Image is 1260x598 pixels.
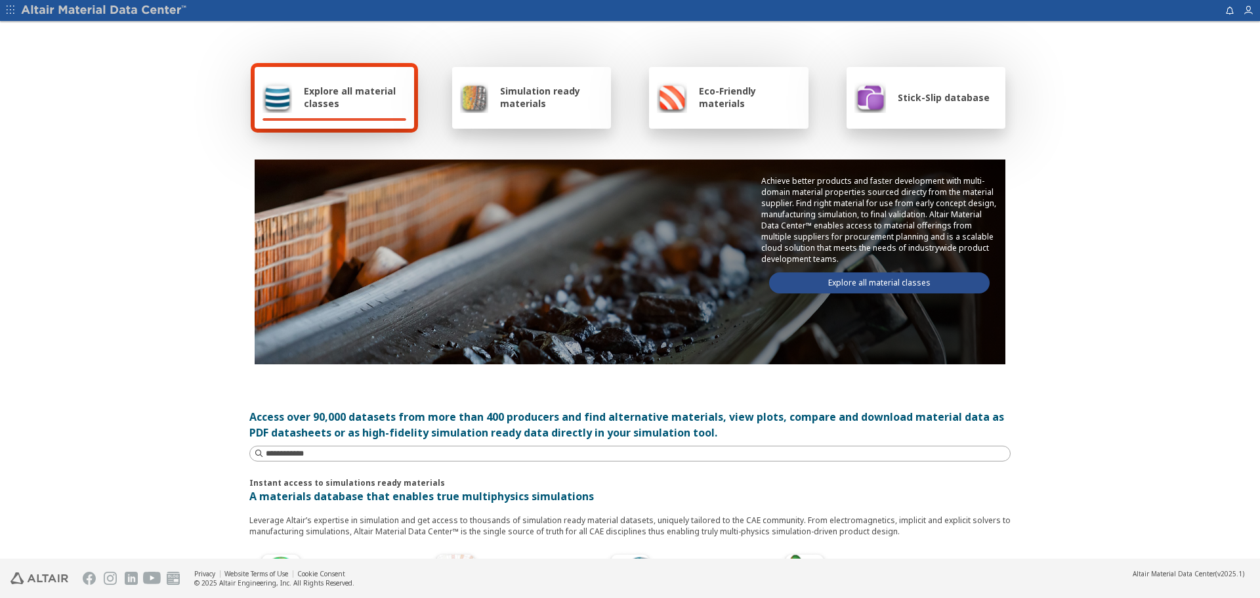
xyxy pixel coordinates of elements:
a: Website Terms of Use [224,569,288,578]
p: Instant access to simulations ready materials [249,477,1011,488]
a: Cookie Consent [297,569,345,578]
img: Altair Material Data Center [21,4,188,17]
img: Altair Engineering [10,572,68,584]
img: Explore all material classes [262,81,292,113]
img: Simulation ready materials [460,81,488,113]
p: Leverage Altair’s expertise in simulation and get access to thousands of simulation ready materia... [249,515,1011,537]
span: Altair Material Data Center [1133,569,1215,578]
a: Privacy [194,569,215,578]
span: Eco-Friendly materials [699,85,800,110]
span: Stick-Slip database [898,91,990,104]
p: Achieve better products and faster development with multi-domain material properties sourced dire... [761,175,997,265]
span: Explore all material classes [304,85,406,110]
a: Explore all material classes [769,272,990,293]
img: Eco-Friendly materials [657,81,687,113]
p: A materials database that enables true multiphysics simulations [249,488,1011,504]
span: Simulation ready materials [500,85,603,110]
div: (v2025.1) [1133,569,1244,578]
img: Stick-Slip database [854,81,886,113]
div: © 2025 Altair Engineering, Inc. All Rights Reserved. [194,578,354,587]
div: Access over 90,000 datasets from more than 400 producers and find alternative materials, view plo... [249,409,1011,440]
